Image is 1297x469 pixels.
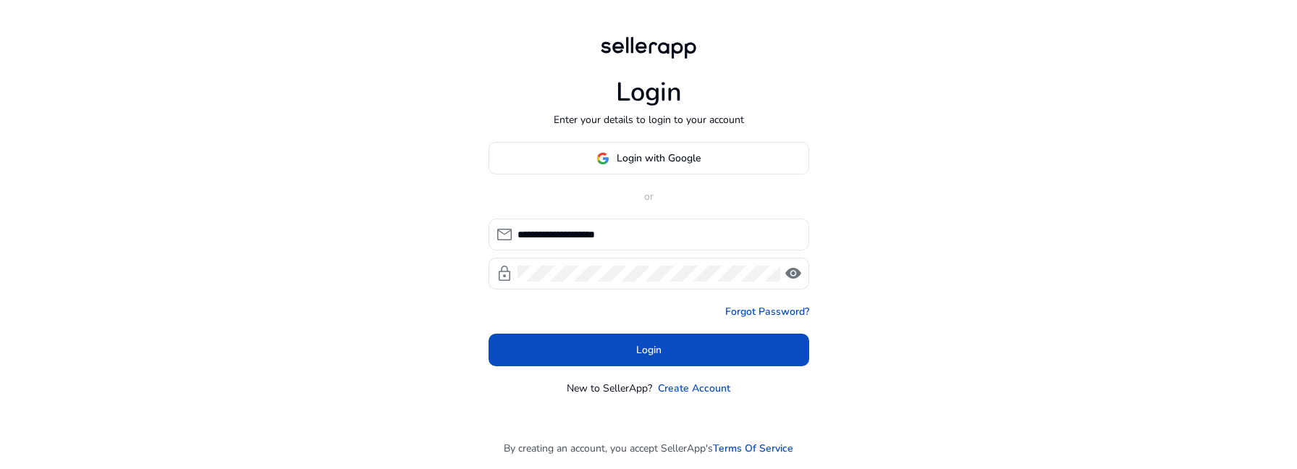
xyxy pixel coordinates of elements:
[616,77,682,108] h1: Login
[596,152,609,165] img: google-logo.svg
[567,381,652,396] p: New to SellerApp?
[496,226,513,243] span: mail
[658,381,730,396] a: Create Account
[636,342,662,358] span: Login
[785,265,802,282] span: visibility
[617,151,701,166] span: Login with Google
[713,441,793,456] a: Terms Of Service
[489,334,809,366] button: Login
[496,265,513,282] span: lock
[554,112,744,127] p: Enter your details to login to your account
[489,189,809,204] p: or
[725,304,809,319] a: Forgot Password?
[489,142,809,174] button: Login with Google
